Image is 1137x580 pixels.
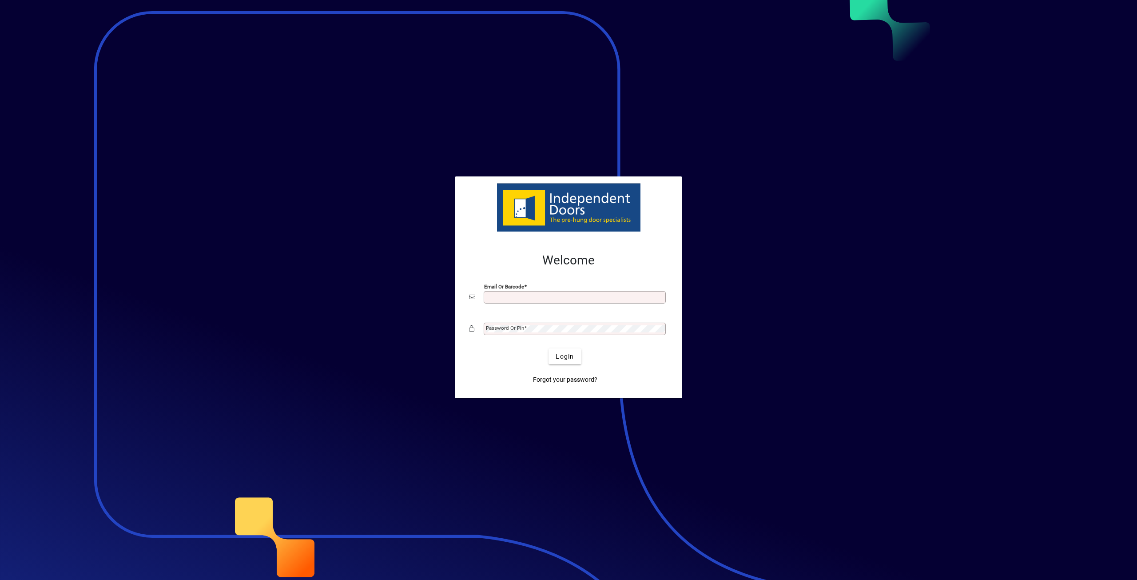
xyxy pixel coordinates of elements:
mat-label: Password or Pin [486,325,524,331]
span: Forgot your password? [533,375,597,384]
span: Login [556,352,574,361]
mat-label: Email or Barcode [484,284,524,290]
button: Login [549,348,581,364]
a: Forgot your password? [529,372,601,388]
h2: Welcome [469,253,668,268]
